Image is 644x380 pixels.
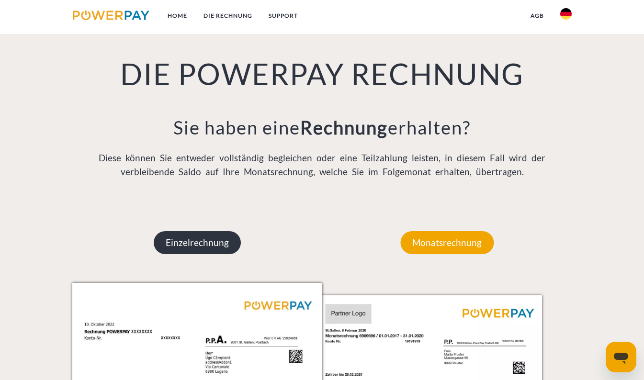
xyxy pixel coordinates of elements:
a: SUPPORT [260,7,306,24]
a: DIE RECHNUNG [195,7,260,24]
iframe: Schaltfläche zum Öffnen des Messaging-Fensters [606,342,636,372]
p: Einzelrechnung [154,231,241,254]
h1: DIE POWERPAY RECHNUNG [72,56,572,93]
b: Rechnung [300,116,388,138]
img: logo-powerpay.svg [73,11,150,20]
p: Monatsrechnung [400,231,494,254]
a: Home [159,7,195,24]
h3: Sie haben eine erhalten? [72,116,572,139]
p: Diese können Sie entweder vollständig begleichen oder eine Teilzahlung leisten, in diesem Fall wi... [72,151,572,179]
img: de [560,8,572,20]
a: agb [522,7,552,24]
